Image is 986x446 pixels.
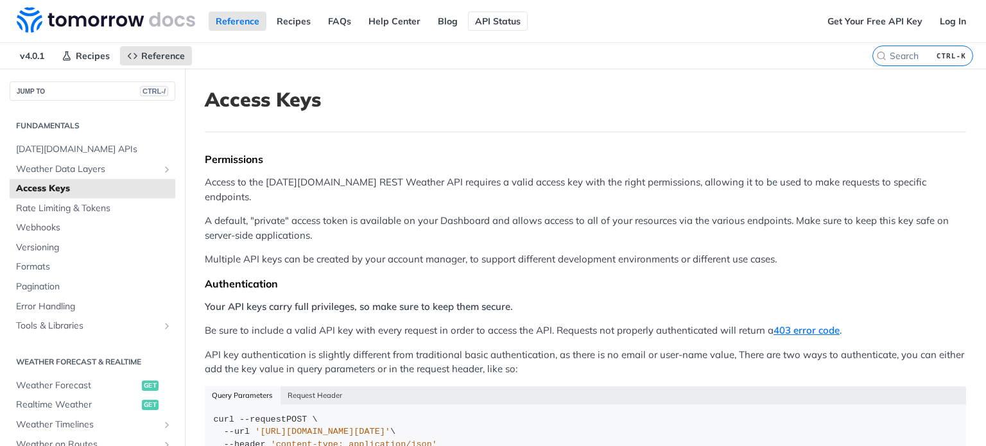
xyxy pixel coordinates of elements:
[17,7,195,33] img: Tomorrow.io Weather API Docs
[16,399,139,411] span: Realtime Weather
[281,386,350,404] button: Request Header
[255,427,390,436] span: '[URL][DOMAIN_NAME][DATE]'
[205,214,966,243] p: A default, "private" access token is available on your Dashboard and allows access to all of your...
[16,221,172,234] span: Webhooks
[933,49,969,62] kbd: CTRL-K
[10,179,175,198] a: Access Keys
[205,277,966,290] div: Authentication
[10,140,175,159] a: [DATE][DOMAIN_NAME] APIs
[10,415,175,434] a: Weather TimelinesShow subpages for Weather Timelines
[16,241,172,254] span: Versioning
[162,420,172,430] button: Show subpages for Weather Timelines
[16,202,172,215] span: Rate Limiting & Tokens
[10,395,175,415] a: Realtime Weatherget
[321,12,358,31] a: FAQs
[162,321,172,331] button: Show subpages for Tools & Libraries
[10,81,175,101] button: JUMP TOCTRL-/
[13,46,51,65] span: v4.0.1
[205,252,966,267] p: Multiple API keys can be created by your account manager, to support different development enviro...
[16,379,139,392] span: Weather Forecast
[205,153,966,166] div: Permissions
[224,427,250,436] span: --url
[10,199,175,218] a: Rate Limiting & Tokens
[142,400,159,410] span: get
[10,316,175,336] a: Tools & LibrariesShow subpages for Tools & Libraries
[774,324,840,336] a: 403 error code
[10,238,175,257] a: Versioning
[205,175,966,204] p: Access to the [DATE][DOMAIN_NAME] REST Weather API requires a valid access key with the right per...
[933,12,973,31] a: Log In
[55,46,117,65] a: Recipes
[142,381,159,391] span: get
[16,163,159,176] span: Weather Data Layers
[10,277,175,296] a: Pagination
[10,160,175,179] a: Weather Data LayersShow subpages for Weather Data Layers
[205,300,513,313] strong: Your API keys carry full privileges, so make sure to keep them secure.
[16,300,172,313] span: Error Handling
[120,46,192,65] a: Reference
[270,12,318,31] a: Recipes
[431,12,465,31] a: Blog
[10,257,175,277] a: Formats
[209,12,266,31] a: Reference
[10,356,175,368] h2: Weather Forecast & realtime
[10,120,175,132] h2: Fundamentals
[16,261,172,273] span: Formats
[16,418,159,431] span: Weather Timelines
[468,12,528,31] a: API Status
[10,218,175,237] a: Webhooks
[16,143,172,156] span: [DATE][DOMAIN_NAME] APIs
[16,280,172,293] span: Pagination
[141,50,185,62] span: Reference
[214,415,234,424] span: curl
[205,88,966,111] h1: Access Keys
[205,323,966,338] p: Be sure to include a valid API key with every request in order to access the API. Requests not pr...
[820,12,930,31] a: Get Your Free API Key
[10,297,175,316] a: Error Handling
[16,182,172,195] span: Access Keys
[140,86,168,96] span: CTRL-/
[361,12,428,31] a: Help Center
[205,348,966,377] p: API key authentication is slightly different from traditional basic authentication, as there is n...
[76,50,110,62] span: Recipes
[10,376,175,395] a: Weather Forecastget
[876,51,887,61] svg: Search
[239,415,286,424] span: --request
[162,164,172,175] button: Show subpages for Weather Data Layers
[16,320,159,332] span: Tools & Libraries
